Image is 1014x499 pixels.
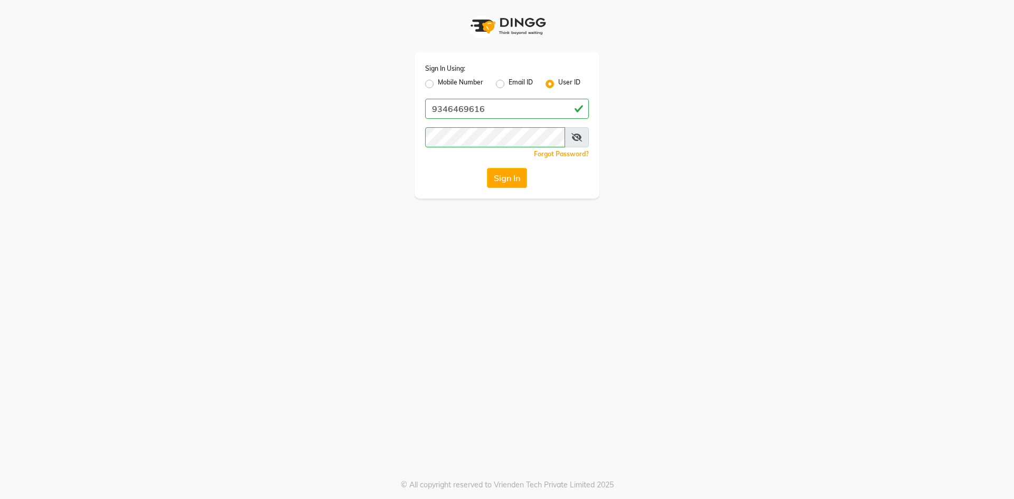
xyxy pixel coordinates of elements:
label: Sign In Using: [425,64,465,73]
label: Mobile Number [438,78,483,90]
label: Email ID [509,78,533,90]
label: User ID [558,78,580,90]
a: Forgot Password? [534,150,589,158]
button: Sign In [487,168,527,188]
input: Username [425,99,589,119]
input: Username [425,127,565,147]
img: logo1.svg [465,11,549,42]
